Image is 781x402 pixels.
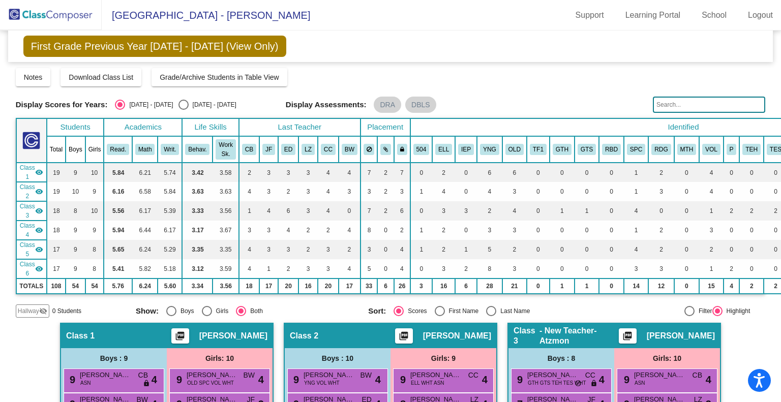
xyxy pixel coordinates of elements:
[724,182,740,201] td: 0
[674,259,700,279] td: 0
[342,144,357,155] button: BW
[239,136,259,163] th: Caroline Braun
[132,182,158,201] td: 6.58
[16,163,47,182] td: Maitri Shah - No Class Name
[455,259,477,279] td: 2
[455,201,477,221] td: 3
[213,182,238,201] td: 3.63
[739,201,764,221] td: 2
[395,328,413,344] button: Print Students Details
[298,201,318,221] td: 3
[724,240,740,259] td: 0
[410,221,433,240] td: 1
[239,118,361,136] th: Last Teacher
[160,73,279,81] span: Grade/Archive Students in Table View
[158,163,182,182] td: 5.74
[85,259,104,279] td: 8
[624,259,648,279] td: 3
[550,163,575,182] td: 0
[455,221,477,240] td: 0
[599,163,624,182] td: 0
[724,201,740,221] td: 2
[739,240,764,259] td: 0
[23,36,286,57] span: First Grade Previous Year [DATE] - [DATE] (View Only)
[432,182,455,201] td: 4
[85,201,104,221] td: 10
[213,201,238,221] td: 3.56
[158,182,182,201] td: 5.84
[575,136,599,163] th: G/T in STEM
[527,163,550,182] td: 0
[627,144,645,155] button: SPC
[318,182,339,201] td: 4
[216,139,235,160] button: Work Sk.
[398,331,410,345] mat-icon: picture_as_pdf
[410,182,433,201] td: 1
[694,7,735,23] a: School
[377,221,394,240] td: 0
[339,201,361,221] td: 0
[648,136,674,163] th: Reading Specialist
[47,201,66,221] td: 18
[432,259,455,279] td: 3
[239,221,259,240] td: 3
[35,226,43,234] mat-icon: visibility
[377,136,394,163] th: Keep with students
[394,136,410,163] th: Keep with teacher
[477,240,502,259] td: 5
[455,182,477,201] td: 0
[724,259,740,279] td: 2
[85,182,104,201] td: 9
[259,201,278,221] td: 4
[699,163,724,182] td: 4
[550,221,575,240] td: 0
[550,136,575,163] th: G/T Humanities
[621,331,634,345] mat-icon: picture_as_pdf
[599,136,624,163] th: Reading by Design
[599,221,624,240] td: 0
[278,240,298,259] td: 3
[502,201,527,221] td: 4
[648,201,674,221] td: 0
[377,240,394,259] td: 0
[174,331,186,345] mat-icon: picture_as_pdf
[20,240,35,259] span: Class 5
[432,240,455,259] td: 2
[550,240,575,259] td: 0
[298,163,318,182] td: 3
[298,182,318,201] td: 3
[339,240,361,259] td: 2
[599,259,624,279] td: 0
[132,221,158,240] td: 6.44
[377,182,394,201] td: 2
[432,163,455,182] td: 2
[321,144,336,155] button: CC
[724,163,740,182] td: 0
[674,163,700,182] td: 0
[677,144,697,155] button: MTH
[477,163,502,182] td: 6
[185,144,209,155] button: Behav.
[158,259,182,279] td: 5.18
[35,207,43,215] mat-icon: visibility
[318,240,339,259] td: 3
[104,240,132,259] td: 5.65
[259,182,278,201] td: 3
[648,259,674,279] td: 3
[182,240,213,259] td: 3.35
[104,118,182,136] th: Academics
[259,136,278,163] th: Joanna Fairbrother
[394,240,410,259] td: 4
[66,182,85,201] td: 10
[502,163,527,182] td: 6
[339,182,361,201] td: 3
[477,201,502,221] td: 2
[278,221,298,240] td: 4
[550,201,575,221] td: 1
[85,240,104,259] td: 8
[502,240,527,259] td: 2
[104,201,132,221] td: 5.56
[104,182,132,201] td: 6.16
[66,240,85,259] td: 9
[61,68,141,86] button: Download Class List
